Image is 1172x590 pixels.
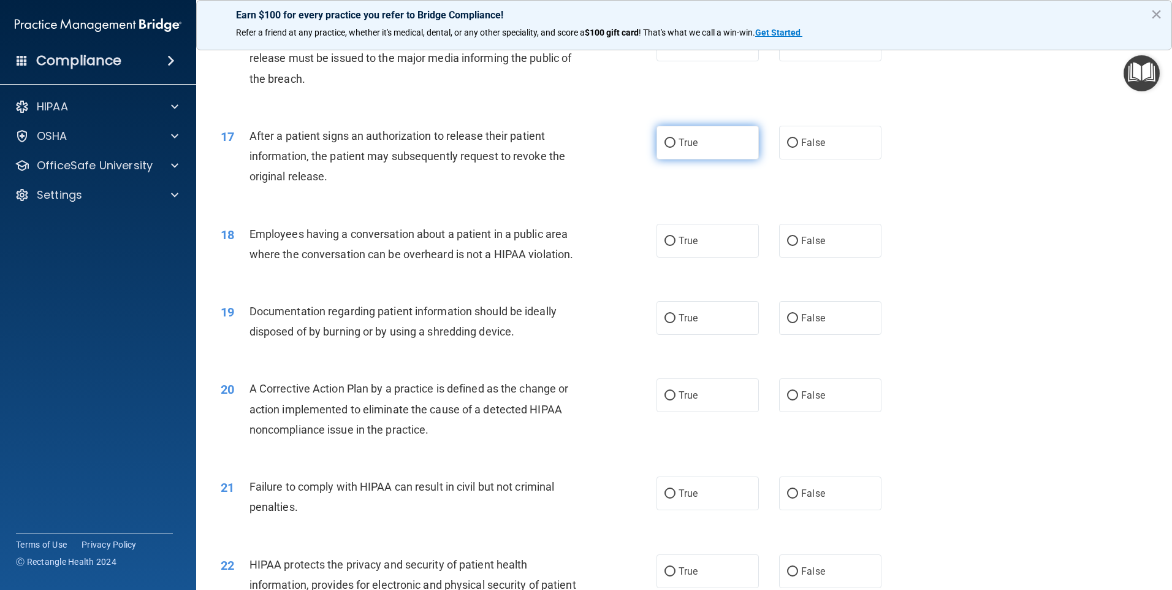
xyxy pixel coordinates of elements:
input: True [664,314,675,323]
span: Refer a friend at any practice, whether it's medical, dental, or any other speciality, and score a [236,28,585,37]
input: False [787,314,798,323]
span: False [801,137,825,148]
h4: Compliance [36,52,121,69]
span: ! That's what we call a win-win. [639,28,755,37]
span: Documentation regarding patient information should be ideally disposed of by burning or by using ... [249,305,557,338]
span: True [679,137,698,148]
a: HIPAA [15,99,178,114]
a: Get Started [755,28,802,37]
input: True [664,391,675,400]
span: 18 [221,228,234,242]
a: OSHA [15,129,178,144]
span: 19 [221,305,234,320]
span: A Corrective Action Plan by a practice is defined as the change or action implemented to eliminat... [249,382,569,435]
span: False [801,488,825,499]
p: HIPAA [37,99,68,114]
span: Failure to comply with HIPAA can result in civil but not criminal penalties. [249,480,555,513]
span: If a breach of PHI involves more than 500 patient(s), a press release must be issued to the major... [249,31,572,85]
span: After a patient signs an authorization to release their patient information, the patient may subs... [249,129,565,183]
input: False [787,567,798,577]
input: True [664,139,675,148]
img: PMB logo [15,13,181,37]
input: False [787,139,798,148]
p: Earn $100 for every practice you refer to Bridge Compliance! [236,9,1132,21]
p: Settings [37,188,82,202]
a: Privacy Policy [82,538,137,551]
span: False [801,389,825,401]
strong: $100 gift card [585,28,639,37]
span: True [679,312,698,324]
span: True [679,488,698,499]
span: True [679,565,698,577]
p: OfficeSafe University [37,158,153,173]
button: Close [1151,4,1162,24]
input: True [664,567,675,577]
span: False [801,312,825,324]
input: False [787,237,798,246]
span: 22 [221,558,234,573]
a: OfficeSafe University [15,158,178,173]
span: 20 [221,382,234,397]
span: 21 [221,480,234,495]
input: False [787,391,798,400]
input: False [787,489,798,499]
input: True [664,237,675,246]
span: 17 [221,129,234,144]
span: Employees having a conversation about a patient in a public area where the conversation can be ov... [249,228,574,261]
a: Settings [15,188,178,202]
p: OSHA [37,129,67,144]
span: True [679,235,698,247]
span: False [801,235,825,247]
input: True [664,489,675,499]
span: Ⓒ Rectangle Health 2024 [16,556,116,568]
span: False [801,565,825,577]
a: Terms of Use [16,538,67,551]
strong: Get Started [755,28,801,37]
button: Open Resource Center [1124,55,1160,91]
span: True [679,389,698,401]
